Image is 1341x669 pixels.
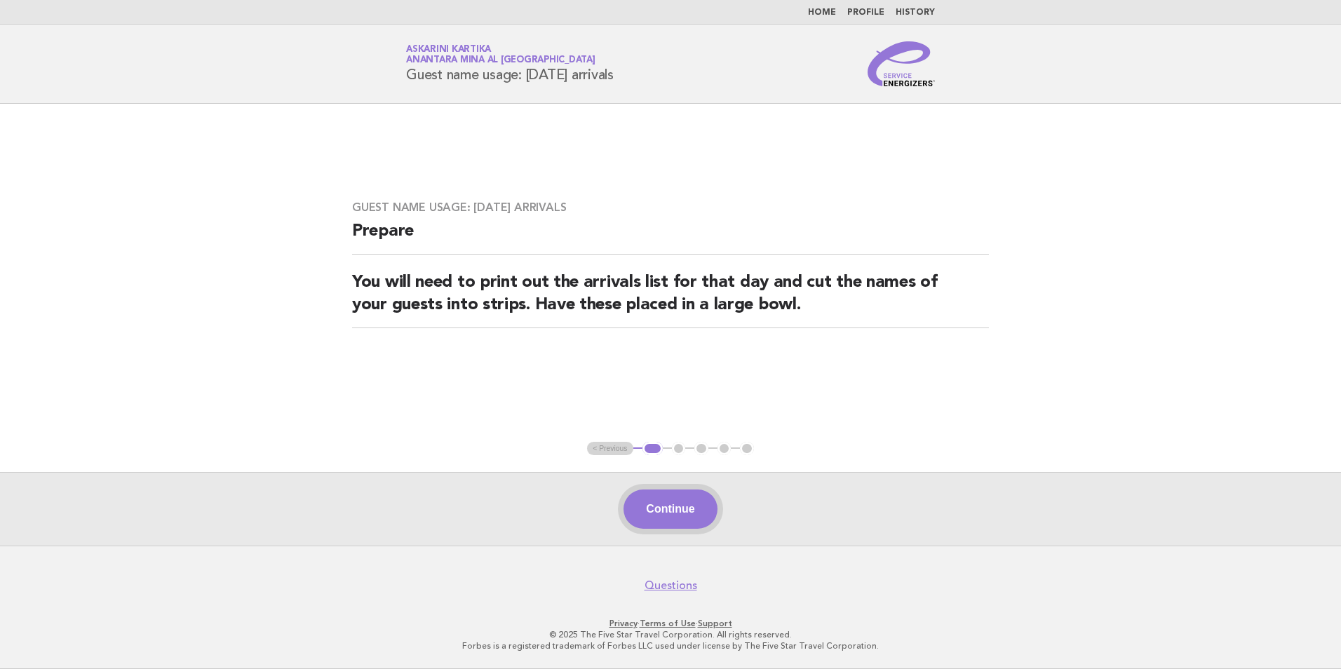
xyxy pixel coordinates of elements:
button: Continue [624,489,717,529]
a: Terms of Use [640,619,696,628]
p: © 2025 The Five Star Travel Corporation. All rights reserved. [241,629,1100,640]
p: Forbes is a registered trademark of Forbes LLC used under license by The Five Star Travel Corpora... [241,640,1100,651]
h1: Guest name usage: [DATE] arrivals [406,46,614,82]
a: Privacy [609,619,638,628]
p: · · [241,618,1100,629]
a: Askarini KartikaAnantara Mina al [GEOGRAPHIC_DATA] [406,45,595,65]
a: Home [808,8,836,17]
a: History [896,8,935,17]
a: Support [698,619,732,628]
h2: You will need to print out the arrivals list for that day and cut the names of your guests into s... [352,271,989,328]
img: Service Energizers [868,41,935,86]
button: 1 [642,442,663,456]
h2: Prepare [352,220,989,255]
span: Anantara Mina al [GEOGRAPHIC_DATA] [406,56,595,65]
a: Questions [645,579,697,593]
h3: Guest name usage: [DATE] arrivals [352,201,989,215]
a: Profile [847,8,884,17]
